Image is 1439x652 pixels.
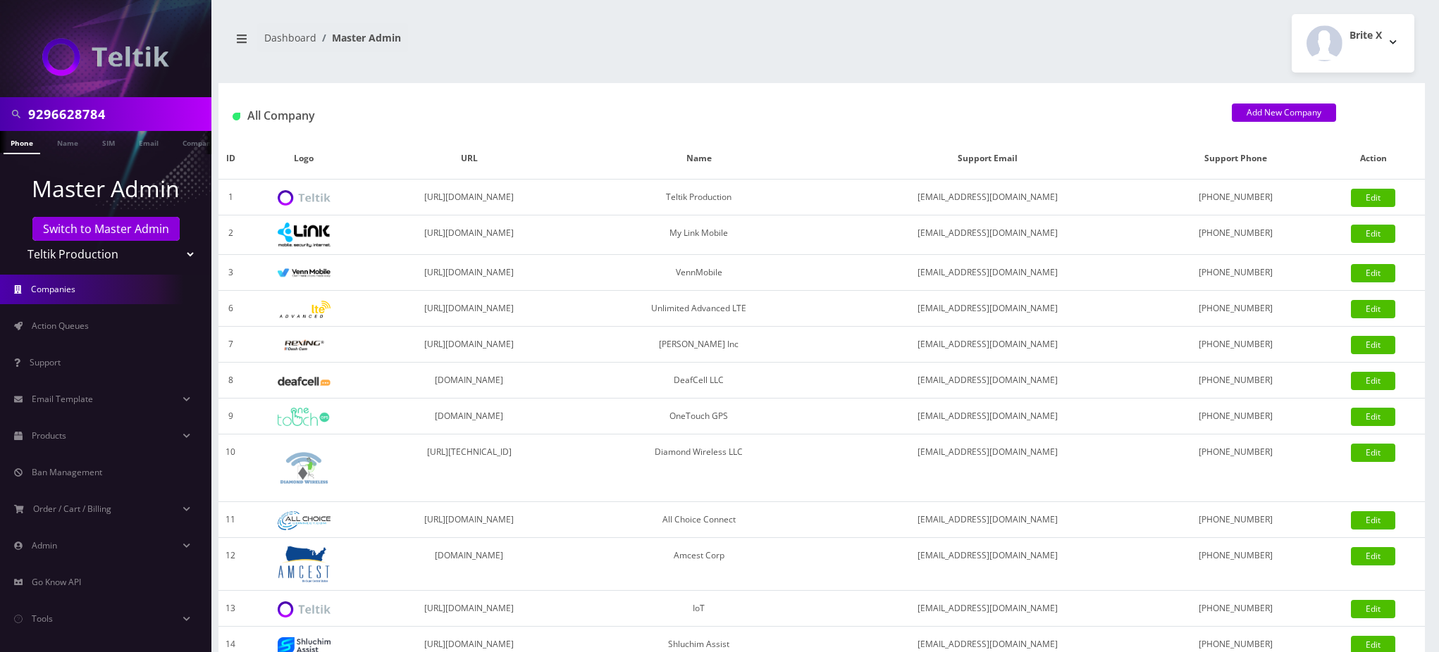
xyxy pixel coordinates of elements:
[1350,30,1382,42] h2: Brite X
[218,434,242,502] td: 10
[32,217,180,241] a: Switch to Master Admin
[825,363,1150,399] td: [EMAIL_ADDRESS][DOMAIN_NAME]
[365,502,573,538] td: [URL][DOMAIN_NAME]
[316,30,401,45] li: Master Admin
[825,434,1150,502] td: [EMAIL_ADDRESS][DOMAIN_NAME]
[573,180,825,215] td: Teltik Production
[233,113,240,120] img: All Company
[573,434,825,502] td: Diamond Wireless LLC
[175,131,223,153] a: Company
[365,434,573,502] td: [URL][TECHNICAL_ID]
[32,576,81,588] span: Go Know API
[365,180,573,215] td: [URL][DOMAIN_NAME]
[825,138,1150,180] th: Support Email
[32,430,66,441] span: Products
[1322,138,1425,180] th: Action
[573,255,825,291] td: VennMobile
[365,291,573,327] td: [URL][DOMAIN_NAME]
[1351,372,1395,390] a: Edit
[30,356,61,368] span: Support
[1150,434,1322,502] td: [PHONE_NUMBER]
[278,545,331,583] img: Amcest Corp
[278,601,331,617] img: IoT
[573,399,825,434] td: OneTouch GPS
[825,591,1150,627] td: [EMAIL_ADDRESS][DOMAIN_NAME]
[1351,300,1395,318] a: Edit
[1150,538,1322,591] td: [PHONE_NUMBER]
[1150,363,1322,399] td: [PHONE_NUMBER]
[825,399,1150,434] td: [EMAIL_ADDRESS][DOMAIN_NAME]
[218,255,242,291] td: 3
[1351,336,1395,354] a: Edit
[1292,14,1414,73] button: Brite X
[278,190,331,206] img: Teltik Production
[365,255,573,291] td: [URL][DOMAIN_NAME]
[32,320,89,332] span: Action Queues
[218,399,242,434] td: 9
[32,613,53,625] span: Tools
[278,268,331,278] img: VennMobile
[573,591,825,627] td: IoT
[218,215,242,255] td: 2
[218,502,242,538] td: 11
[242,138,365,180] th: Logo
[1351,225,1395,243] a: Edit
[218,363,242,399] td: 8
[365,399,573,434] td: [DOMAIN_NAME]
[1150,399,1322,434] td: [PHONE_NUMBER]
[1150,180,1322,215] td: [PHONE_NUMBER]
[1351,189,1395,207] a: Edit
[573,215,825,255] td: My Link Mobile
[365,327,573,363] td: [URL][DOMAIN_NAME]
[229,23,811,63] nav: breadcrumb
[825,255,1150,291] td: [EMAIL_ADDRESS][DOMAIN_NAME]
[825,291,1150,327] td: [EMAIL_ADDRESS][DOMAIN_NAME]
[1351,444,1395,462] a: Edit
[573,502,825,538] td: All Choice Connect
[95,131,122,153] a: SIM
[1150,502,1322,538] td: [PHONE_NUMBER]
[31,283,75,295] span: Companies
[365,538,573,591] td: [DOMAIN_NAME]
[278,441,331,494] img: Diamond Wireless LLC
[1351,408,1395,426] a: Edit
[365,215,573,255] td: [URL][DOMAIN_NAME]
[365,591,573,627] td: [URL][DOMAIN_NAME]
[825,538,1150,591] td: [EMAIL_ADDRESS][DOMAIN_NAME]
[573,538,825,591] td: Amcest Corp
[365,363,573,399] td: [DOMAIN_NAME]
[825,502,1150,538] td: [EMAIL_ADDRESS][DOMAIN_NAME]
[278,339,331,352] img: Rexing Inc
[278,222,331,247] img: My Link Mobile
[278,511,331,530] img: All Choice Connect
[233,109,1211,123] h1: All Company
[33,503,111,515] span: Order / Cart / Billing
[1351,511,1395,529] a: Edit
[1351,264,1395,282] a: Edit
[825,327,1150,363] td: [EMAIL_ADDRESS][DOMAIN_NAME]
[278,377,331,386] img: DeafCell LLC
[1351,547,1395,565] a: Edit
[573,363,825,399] td: DeafCell LLC
[42,38,169,76] img: Teltik Production
[32,393,93,405] span: Email Template
[1150,291,1322,327] td: [PHONE_NUMBER]
[4,131,40,154] a: Phone
[1150,327,1322,363] td: [PHONE_NUMBER]
[573,291,825,327] td: Unlimited Advanced LTE
[1232,104,1336,122] a: Add New Company
[50,131,85,153] a: Name
[1150,138,1322,180] th: Support Phone
[825,180,1150,215] td: [EMAIL_ADDRESS][DOMAIN_NAME]
[218,291,242,327] td: 6
[218,327,242,363] td: 7
[278,408,331,426] img: OneTouch GPS
[573,138,825,180] th: Name
[218,180,242,215] td: 1
[28,101,208,127] input: Search in Company
[218,591,242,627] td: 13
[573,327,825,363] td: [PERSON_NAME] Inc
[365,138,573,180] th: URL
[32,466,102,478] span: Ban Management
